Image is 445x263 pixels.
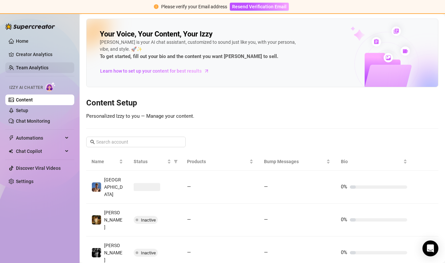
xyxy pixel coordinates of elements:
[104,210,122,230] span: [PERSON_NAME]
[5,23,55,30] img: logo-BBDzfeDw.svg
[100,53,278,59] strong: To get started, fill out your bio and the content you want [PERSON_NAME] to sell.
[230,3,289,11] button: Resend Verification Email
[128,153,182,171] th: Status
[341,217,347,223] span: 0%
[187,158,248,165] span: Products
[104,177,123,197] span: [GEOGRAPHIC_DATA]
[92,182,101,192] img: Dallas
[16,165,61,171] a: Discover Viral Videos
[16,146,63,157] span: Chat Copilot
[16,179,33,184] a: Settings
[336,153,413,171] th: Bio
[9,135,14,141] span: thunderbolt
[16,49,69,60] a: Creator Analytics
[16,118,50,124] a: Chat Monitoring
[182,153,259,171] th: Products
[141,250,156,255] span: Inactive
[264,158,325,165] span: Bump Messages
[187,184,191,190] span: —
[86,113,194,119] span: Personalized Izzy to you — Manage your content.
[134,158,166,165] span: Status
[154,4,159,9] span: exclamation-circle
[92,158,118,165] span: Name
[9,85,43,91] span: Izzy AI Chatter
[92,248,101,257] img: Marvin
[203,68,210,74] span: arrow-right
[16,65,48,70] a: Team Analytics
[16,38,29,44] a: Home
[141,218,156,223] span: Inactive
[45,82,56,92] img: AI Chatter
[422,240,438,256] div: Open Intercom Messenger
[172,157,179,166] span: filter
[341,249,347,255] span: 0%
[264,184,268,190] span: —
[341,184,347,190] span: 0%
[86,153,128,171] th: Name
[104,243,122,263] span: [PERSON_NAME]
[100,67,202,75] span: Learn how to set up your content for best results
[100,30,213,39] h2: Your Voice, Your Content, Your Izzy
[92,215,101,225] img: Marvin
[90,140,95,144] span: search
[264,249,268,255] span: —
[259,153,336,171] th: Bump Messages
[100,66,214,76] a: Learn how to set up your content for best results
[335,19,438,87] img: ai-chatter-content-library-cLFOSyPT.png
[264,217,268,223] span: —
[16,133,63,143] span: Automations
[174,160,178,164] span: filter
[9,149,13,154] img: Chat Copilot
[341,158,402,165] span: Bio
[187,217,191,223] span: —
[100,39,299,61] div: [PERSON_NAME] is your AI chat assistant, customized to sound just like you, with your persona, vi...
[16,108,28,113] a: Setup
[86,98,438,108] h3: Content Setup
[187,249,191,255] span: —
[96,138,176,146] input: Search account
[232,4,286,9] span: Resend Verification Email
[16,97,33,102] a: Content
[161,3,227,10] div: Please verify your Email address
